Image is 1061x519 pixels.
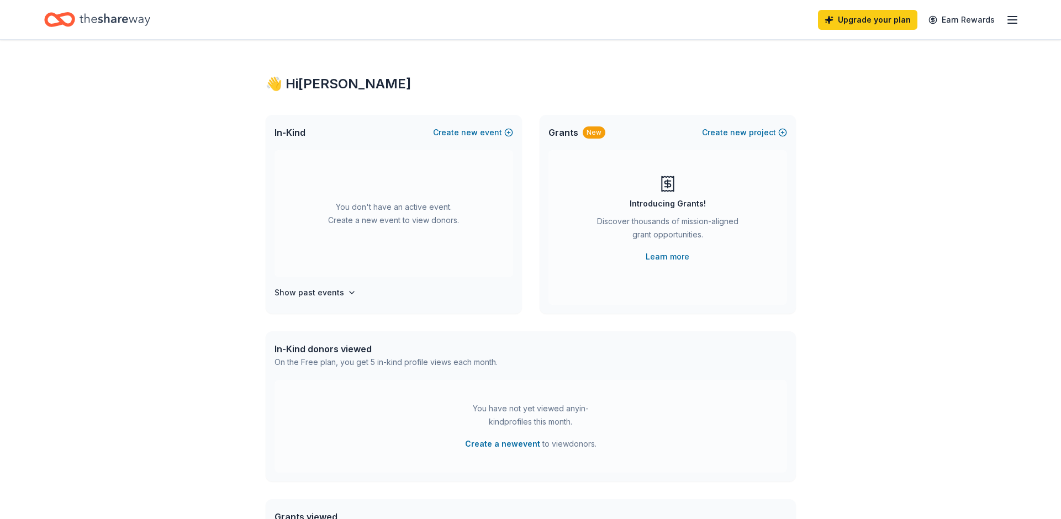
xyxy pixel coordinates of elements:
div: In-Kind donors viewed [275,342,498,356]
div: Introducing Grants! [630,197,706,210]
button: Createnewevent [433,126,513,139]
a: Home [44,7,150,33]
span: to view donors . [465,437,597,451]
div: On the Free plan, you get 5 in-kind profile views each month. [275,356,498,369]
button: Show past events [275,286,356,299]
span: Grants [548,126,578,139]
a: Upgrade your plan [818,10,917,30]
span: new [730,126,747,139]
div: You have not yet viewed any in-kind profiles this month. [462,402,600,428]
span: new [461,126,478,139]
h4: Show past events [275,286,344,299]
div: New [583,126,605,139]
button: Createnewproject [702,126,787,139]
div: You don't have an active event. Create a new event to view donors. [275,150,513,277]
a: Earn Rewards [922,10,1001,30]
span: In-Kind [275,126,305,139]
a: Learn more [646,250,689,263]
button: Create a newevent [465,437,540,451]
div: Discover thousands of mission-aligned grant opportunities. [593,215,743,246]
div: 👋 Hi [PERSON_NAME] [266,75,796,93]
